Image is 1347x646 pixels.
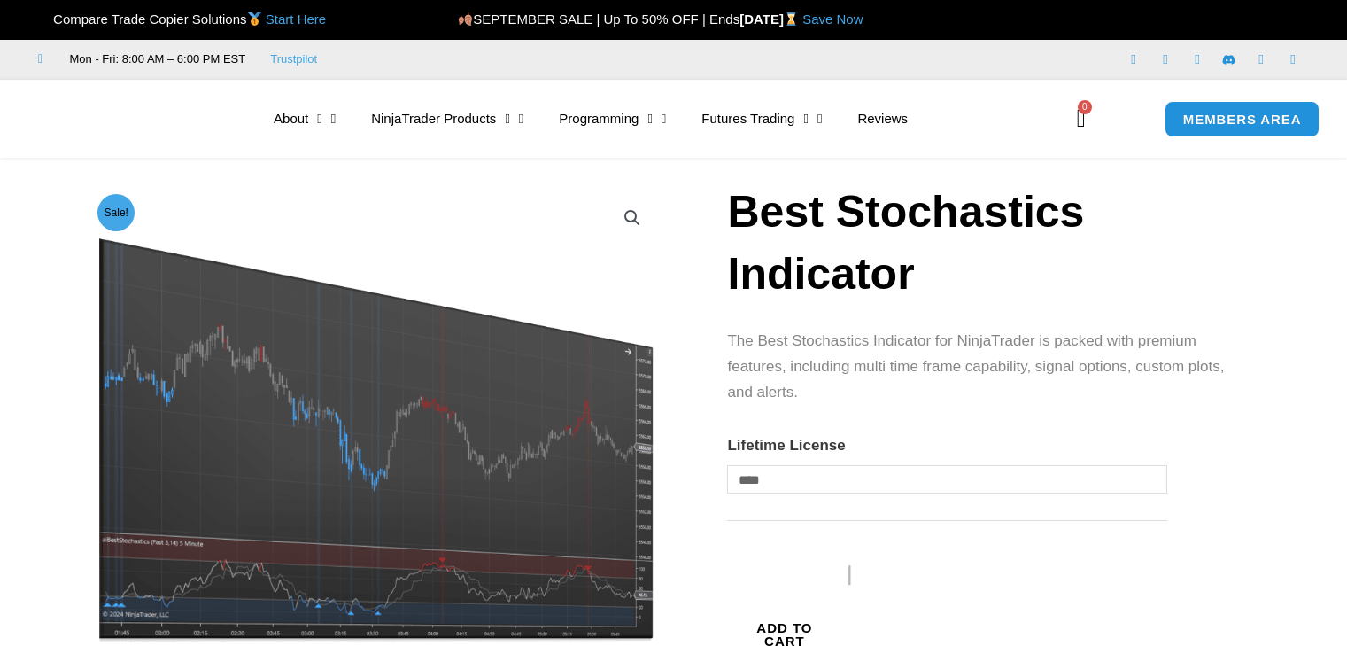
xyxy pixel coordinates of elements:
[541,98,684,139] a: Programming
[840,98,925,139] a: Reviews
[256,98,1051,139] nav: Menu
[838,547,979,549] iframe: Secure payment input frame
[256,98,353,139] a: About
[38,87,228,151] img: LogoAI | Affordable Indicators – NinjaTrader
[785,12,798,26] img: ⌛
[684,98,840,139] a: Futures Trading
[727,332,1224,401] span: The Best Stochastics Indicator for NinjaTrader is packed with premium features, including multi t...
[802,12,863,27] a: Save Now
[266,12,326,27] a: Start Here
[1050,93,1112,144] a: 0
[459,12,472,26] img: 🍂
[270,49,317,70] a: Trustpilot
[248,12,261,26] img: 🥇
[1165,101,1320,137] a: MEMBERS AREA
[727,437,845,454] label: Lifetime License
[739,12,802,27] strong: [DATE]
[1183,113,1302,126] span: MEMBERS AREA
[39,12,52,26] img: 🏆
[901,567,940,585] text: ••••••
[458,12,739,27] span: SEPTEMBER SALE | Up To 50% OFF | Ends
[92,189,662,644] img: Best Stochastics
[616,202,648,234] a: View full-screen image gallery
[1078,100,1092,114] span: 0
[97,194,135,231] span: Sale!
[66,49,246,70] span: Mon - Fri: 8:00 AM – 6:00 PM EST
[727,181,1244,305] h1: Best Stochastics Indicator
[353,98,541,139] a: NinjaTrader Products
[38,12,326,27] span: Compare Trade Copier Solutions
